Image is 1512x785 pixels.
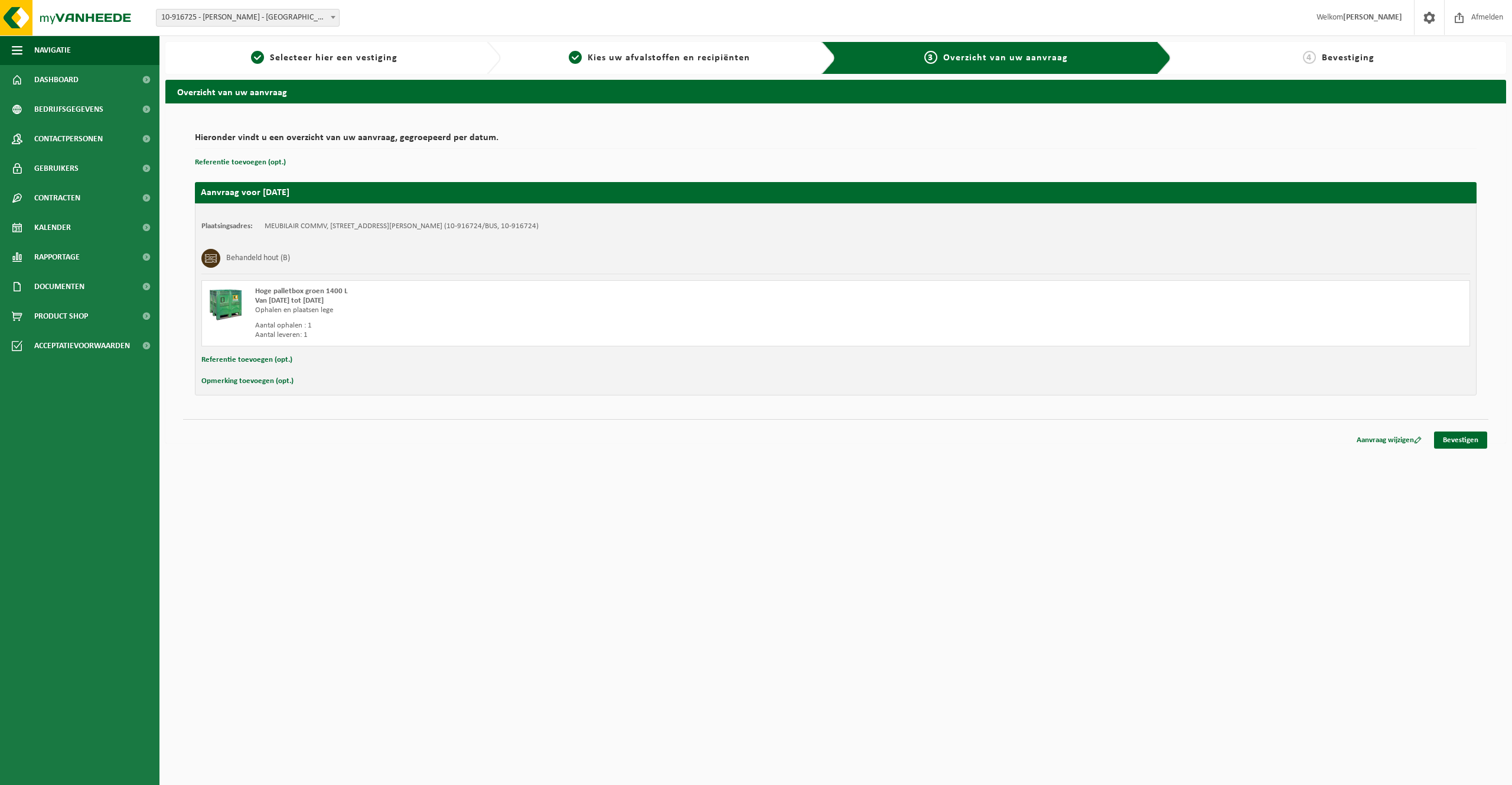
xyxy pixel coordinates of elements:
a: 2Kies uw afvalstoffen en recipiënten [507,51,813,65]
span: 2 [569,51,582,64]
div: Ophalen en plaatsen lege [255,306,883,315]
span: Acceptatievoorwaarden [34,331,130,361]
span: Product Shop [34,301,88,331]
span: Hoge palletbox groen 1400 L [255,287,348,295]
span: Documenten [34,272,84,301]
h2: Hieronder vindt u een overzicht van uw aanvraag, gegroepeerd per datum. [195,133,1477,149]
span: 3 [924,51,937,64]
span: 10-916725 - VAN DAMME OMER - GENT [157,9,339,26]
iframe: chat widget [6,759,197,785]
span: Contracten [34,183,80,213]
span: 10-916725 - VAN DAMME OMER - GENT [156,9,340,27]
div: Aantal ophalen : 1 [255,321,883,330]
a: Aanvraag wijzigen [1348,432,1430,449]
a: Bevestigen [1434,432,1487,449]
strong: Aanvraag voor [DATE] [201,188,289,197]
span: Kalender [34,213,71,242]
div: Aantal leveren: 1 [255,330,883,340]
span: 1 [251,51,264,64]
span: Overzicht van uw aanvraag [943,53,1068,63]
strong: Plaatsingsadres: [201,222,253,230]
strong: [PERSON_NAME] [1343,13,1402,22]
span: 4 [1303,51,1316,64]
span: Navigatie [34,35,71,65]
h2: Overzicht van uw aanvraag [165,80,1506,103]
span: Rapportage [34,242,80,272]
span: Dashboard [34,65,79,95]
span: Contactpersonen [34,124,103,154]
span: Bedrijfsgegevens [34,95,103,124]
span: Kies uw afvalstoffen en recipiënten [588,53,750,63]
button: Referentie toevoegen (opt.) [201,352,292,368]
td: MEUBILAIR COMMV, [STREET_ADDRESS][PERSON_NAME] (10-916724/BUS, 10-916724) [265,222,539,231]
button: Opmerking toevoegen (opt.) [201,374,294,389]
span: Bevestiging [1322,53,1374,63]
strong: Van [DATE] tot [DATE] [255,297,324,304]
span: Gebruikers [34,154,79,183]
a: 1Selecteer hier een vestiging [171,51,477,65]
img: PB-HB-1400-HPE-GN-01.png [208,287,243,322]
button: Referentie toevoegen (opt.) [195,155,286,170]
span: Selecteer hier een vestiging [270,53,397,63]
h3: Behandeld hout (B) [226,249,290,268]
